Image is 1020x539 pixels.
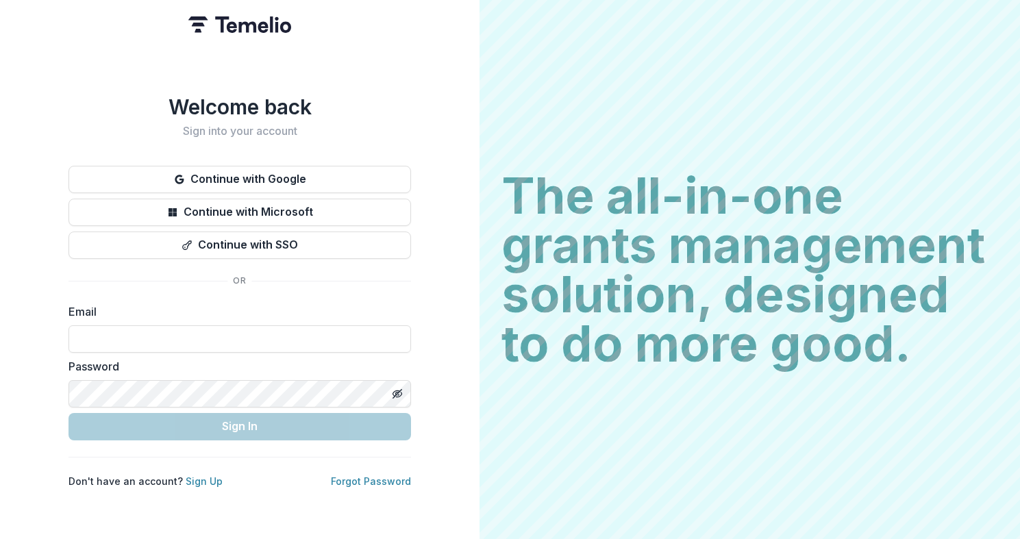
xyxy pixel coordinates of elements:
button: Toggle password visibility [386,383,408,405]
h1: Welcome back [69,95,411,119]
img: Temelio [188,16,291,33]
button: Continue with SSO [69,231,411,259]
button: Continue with Google [69,166,411,193]
button: Continue with Microsoft [69,199,411,226]
p: Don't have an account? [69,474,223,488]
button: Sign In [69,413,411,440]
a: Sign Up [186,475,223,487]
label: Email [69,303,403,320]
a: Forgot Password [331,475,411,487]
label: Password [69,358,403,375]
h2: Sign into your account [69,125,411,138]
